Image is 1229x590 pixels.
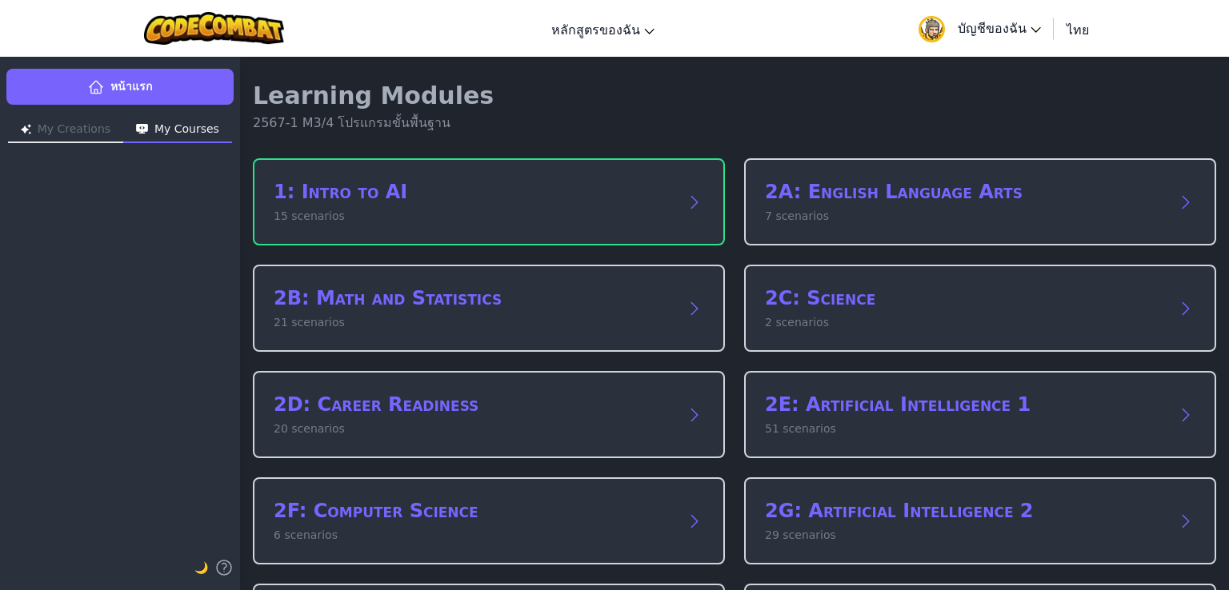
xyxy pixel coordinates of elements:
[21,124,31,134] img: Icon
[911,3,1049,54] a: บัญชีของฉัน
[8,118,123,143] button: My Creations
[274,179,672,205] h2: 1: Intro to AI
[765,421,1163,437] p: 51 scenarios
[253,114,494,133] p: 2567-1 M3/4 โปรแกรมขั้นพื้นฐาน
[765,392,1163,417] h2: 2E: Artificial Intelligence 1
[194,561,208,574] span: 🌙
[551,21,640,38] span: หลักสูตรของฉัน
[1059,7,1097,50] a: ไทย
[958,19,1041,36] span: บัญชีของฉัน
[136,124,148,134] img: Icon
[1067,21,1089,38] span: ไทย
[274,421,672,437] p: 20 scenarios
[123,118,232,143] button: My Courses
[274,208,672,225] p: 15 scenarios
[144,12,284,45] img: CodeCombat logo
[765,314,1163,331] p: 2 scenarios
[765,285,1163,311] h2: 2C: Science
[274,392,672,417] h2: 2D: Career Readiness
[274,314,672,331] p: 21 scenarios
[765,179,1163,205] h2: 2A: English Language Arts
[765,208,1163,225] p: 7 scenarios
[6,69,234,105] a: หน้าแรก
[110,78,152,95] span: หน้าแรก
[194,558,208,577] button: 🌙
[274,498,672,524] h2: 2F: Computer Science
[765,527,1163,544] p: 29 scenarios
[253,82,494,110] h1: Learning Modules
[543,7,663,50] a: หลักสูตรของฉัน
[274,285,672,311] h2: 2B: Math and Statistics
[274,527,672,544] p: 6 scenarios
[919,16,945,42] img: avatar
[765,498,1163,524] h2: 2G: Artificial Intelligence 2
